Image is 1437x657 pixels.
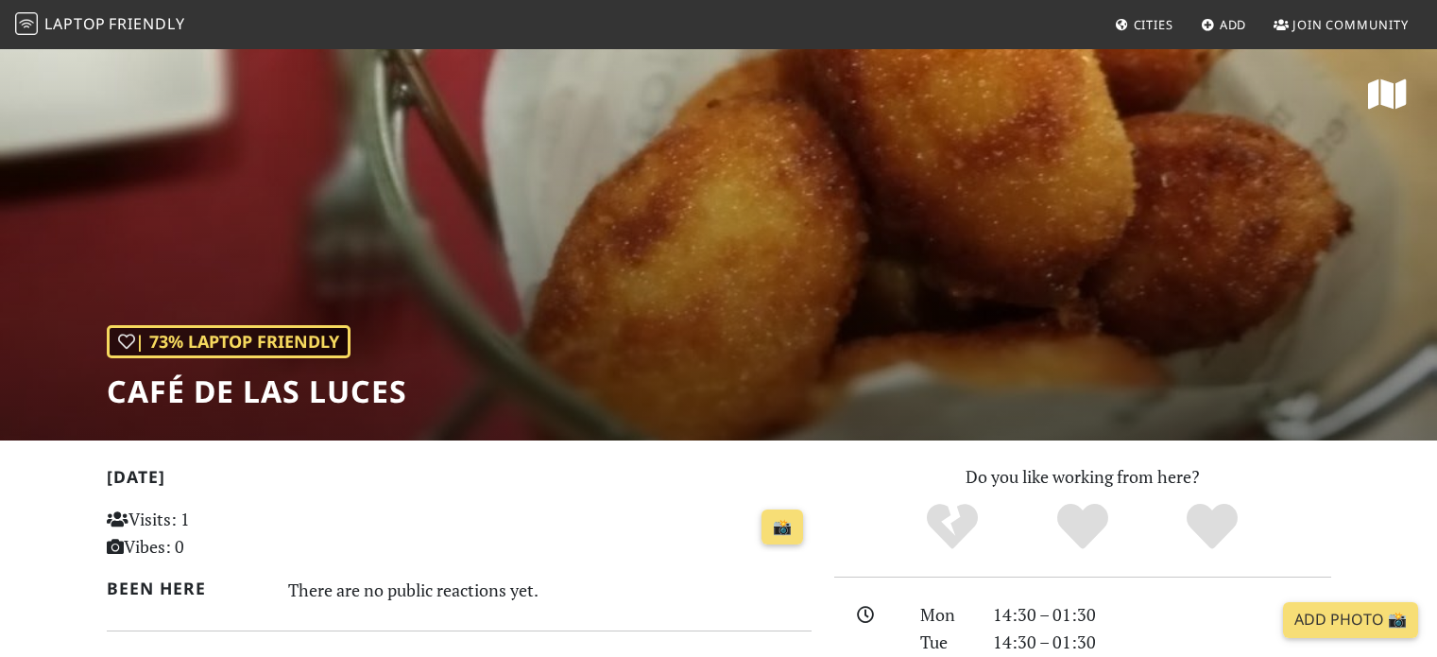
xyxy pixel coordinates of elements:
[107,506,327,561] p: Visits: 1 Vibes: 0
[982,601,1343,629] div: 14:30 – 01:30
[909,601,981,629] div: Mon
[107,373,407,409] h1: Café De Las Luces
[107,579,266,598] h2: Been here
[1107,8,1181,42] a: Cities
[15,9,185,42] a: LaptopFriendly LaptopFriendly
[1220,16,1247,33] span: Add
[761,510,803,545] a: 📸
[15,12,38,35] img: LaptopFriendly
[982,629,1343,656] div: 14:30 – 01:30
[1018,501,1148,553] div: Yes
[1283,602,1418,638] a: Add Photo 📸
[288,575,812,605] div: There are no public reactions yet.
[1292,16,1409,33] span: Join Community
[834,463,1331,491] p: Do you like working from here?
[887,501,1018,553] div: No
[44,13,106,34] span: Laptop
[107,467,812,494] h2: [DATE]
[107,325,351,358] div: | 73% Laptop Friendly
[1134,16,1173,33] span: Cities
[1266,8,1416,42] a: Join Community
[1147,501,1277,553] div: Definitely!
[909,629,981,656] div: Tue
[1193,8,1255,42] a: Add
[109,13,184,34] span: Friendly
